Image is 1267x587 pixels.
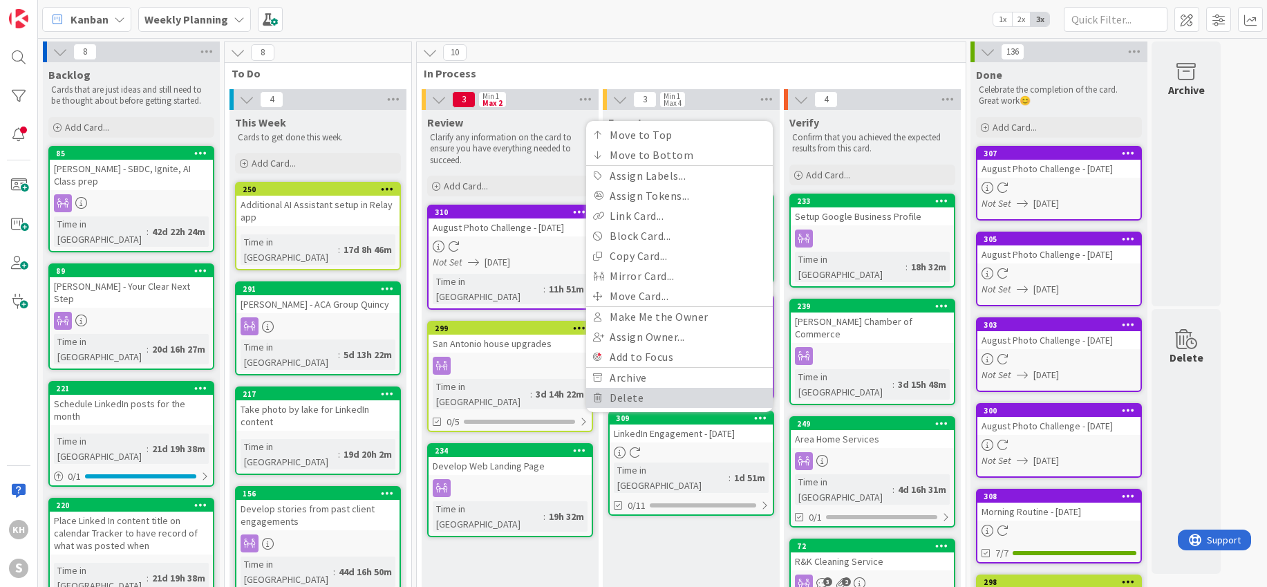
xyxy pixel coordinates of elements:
span: 3x [1031,12,1049,26]
span: 3 [452,91,476,108]
a: Make Me the Owner [586,307,773,327]
div: [PERSON_NAME] - Your Clear Next Step [50,277,213,308]
div: Time in [GEOGRAPHIC_DATA] [54,216,147,247]
div: Time in [GEOGRAPHIC_DATA] [433,274,543,304]
div: 249Area Home Services [791,418,954,448]
div: 72 [791,540,954,552]
div: Min 1 [664,93,680,100]
div: Delete [1170,349,1203,366]
a: 234Develop Web Landing PageTime in [GEOGRAPHIC_DATA]:19h 32m [427,443,593,537]
span: Add Card... [806,169,850,181]
div: 234 [429,445,592,457]
span: 0 / 1 [68,469,81,484]
div: 89 [50,265,213,277]
div: 234Develop Web Landing Page [429,445,592,475]
div: August Photo Challenge - [DATE] [977,160,1141,178]
div: 72 [797,541,954,551]
div: 42d 22h 24m [149,224,209,239]
div: 307 [977,147,1141,160]
i: Not Set [982,197,1011,209]
div: Time in [GEOGRAPHIC_DATA] [241,234,338,265]
div: 0/1 [50,468,213,485]
div: Area Home Services [791,430,954,448]
div: 303 [984,320,1141,330]
div: KH [9,520,28,539]
div: 234 [435,446,592,456]
i: Not Set [433,256,462,268]
a: Assign Owner... [586,327,773,347]
div: R&K Cleaning Service [791,552,954,570]
a: 89[PERSON_NAME] - Your Clear Next StepTime in [GEOGRAPHIC_DATA]:20d 16h 27m [48,263,214,370]
span: 2 [842,577,851,586]
div: Take photo by lake for LinkedIn content [236,400,400,431]
div: 19d 20h 2m [340,447,395,462]
div: 220Place Linked In content title on calendar Tracker to have record of what was posted when [50,499,213,555]
span: Done [976,68,1002,82]
div: Time in [GEOGRAPHIC_DATA] [241,339,338,370]
div: Max 4 [664,100,682,106]
span: Add Card... [993,121,1037,133]
p: Clarify any information on the card to ensure you have everything needed to succeed. [430,132,590,166]
div: 156Develop stories from past client engagements [236,487,400,530]
span: : [543,509,545,524]
a: Block Card... [586,226,773,246]
span: : [905,259,908,274]
div: 220 [50,499,213,512]
span: : [729,470,731,485]
span: Review [427,115,463,129]
span: : [147,441,149,456]
div: 221 [56,384,213,393]
div: August Photo Challenge - [DATE] [977,331,1141,349]
div: 250 [236,183,400,196]
span: Backlog [48,68,91,82]
div: 44d 16h 50m [335,564,395,579]
div: 300August Photo Challenge - [DATE] [977,404,1141,435]
div: Setup Google Business Profile [791,207,954,225]
a: Assign Tokens... [586,186,773,206]
div: LinkedIn Engagement - [DATE] [610,425,773,442]
div: 305August Photo Challenge - [DATE] [977,233,1141,263]
div: 310 [429,206,592,218]
span: : [147,224,149,239]
div: 21d 19h 38m [149,570,209,586]
div: 72R&K Cleaning Service [791,540,954,570]
div: Time in [GEOGRAPHIC_DATA] [241,439,338,469]
p: Cards that are just ideas and still need to be thought about before getting started. [51,84,212,107]
p: Celebrate the completion of the card. Great work [979,84,1139,107]
a: Move to Bottom [586,145,773,165]
span: : [338,347,340,362]
div: 310August Photo Challenge - [DATE] [429,206,592,236]
div: San Antonio house upgrades [429,335,592,353]
span: 0/1 [809,510,822,525]
a: 233Setup Google Business ProfileTime in [GEOGRAPHIC_DATA]:18h 32m [789,194,955,288]
p: Cards to get done this week. [238,132,398,143]
div: 307August Photo Challenge - [DATE] [977,147,1141,178]
div: 221 [50,382,213,395]
div: 249 [797,419,954,429]
a: 217Take photo by lake for LinkedIn contentTime in [GEOGRAPHIC_DATA]:19d 20h 2m [235,386,401,475]
div: 217Take photo by lake for LinkedIn content [236,388,400,431]
span: 8 [73,44,97,60]
i: Not Set [982,283,1011,295]
div: 21d 19h 38m [149,441,209,456]
div: Time in [GEOGRAPHIC_DATA] [433,379,530,409]
span: Verify [789,115,819,129]
span: 8 [251,44,274,61]
span: Execute [608,115,648,129]
div: 19h 32m [545,509,588,524]
a: 303August Photo Challenge - [DATE]Not Set[DATE] [976,317,1142,392]
p: Confirm that you achieved the expected results from this card. [792,132,952,155]
div: 308Morning Routine - [DATE] [977,490,1141,521]
div: Time in [GEOGRAPHIC_DATA] [54,434,147,464]
span: 10 [443,44,467,61]
div: 303 [977,319,1141,331]
span: : [543,281,545,297]
span: : [147,570,149,586]
div: 3d 15h 48m [894,377,950,392]
div: 305 [977,233,1141,245]
a: 291[PERSON_NAME] - ACA Group QuincyTime in [GEOGRAPHIC_DATA]:5d 13h 22m [235,281,401,375]
span: 7/7 [995,546,1008,561]
div: 309 [616,413,773,423]
span: 😊 [1020,95,1031,106]
div: 89 [56,266,213,276]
